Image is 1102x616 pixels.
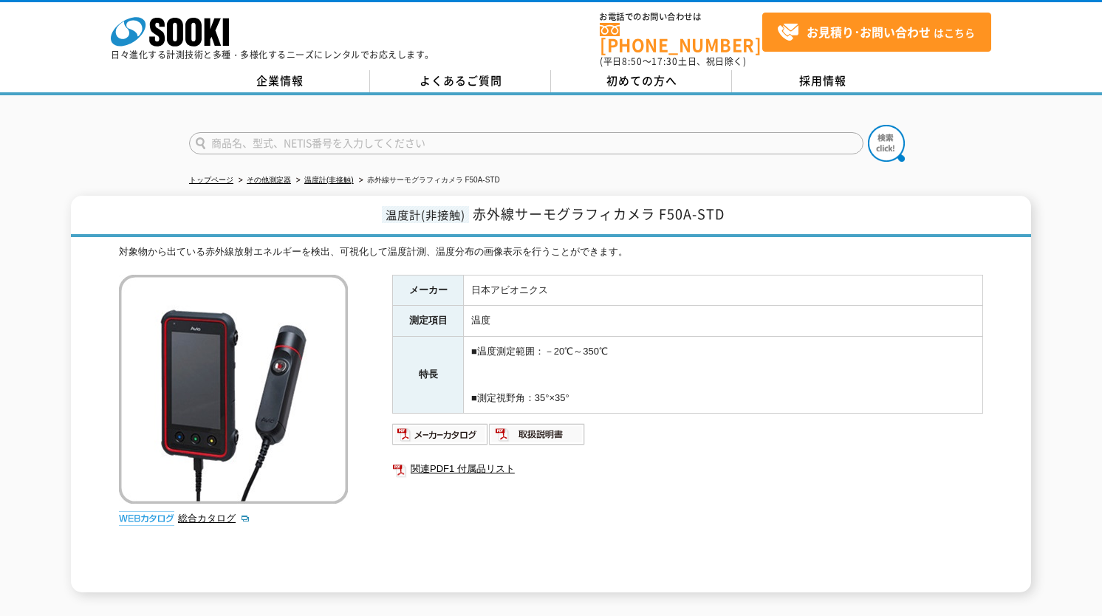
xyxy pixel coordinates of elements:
a: その他測定器 [247,176,291,184]
li: 赤外線サーモグラフィカメラ F50A-STD [356,173,500,188]
th: 測定項目 [393,306,464,337]
th: 特長 [393,337,464,414]
td: ■温度測定範囲：－20℃～350℃ ■測定視野角：35°×35° [464,337,983,414]
span: 17:30 [651,55,678,68]
span: 温度計(非接触) [382,206,469,223]
a: 関連PDF1 付属品リスト [392,459,983,479]
img: メーカーカタログ [392,422,489,446]
a: 採用情報 [732,70,913,92]
div: 対象物から出ている赤外線放射エネルギーを検出、可視化して温度計測、温度分布の画像表示を行うことができます。 [119,244,983,260]
span: お電話でのお問い合わせは [600,13,762,21]
td: 日本アビオニクス [464,275,983,306]
strong: お見積り･お問い合わせ [807,23,931,41]
a: [PHONE_NUMBER] [600,23,762,53]
a: 温度計(非接触) [304,176,354,184]
a: よくあるご質問 [370,70,551,92]
span: 8:50 [622,55,643,68]
a: お見積り･お問い合わせはこちら [762,13,991,52]
span: 赤外線サーモグラフィカメラ F50A-STD [473,204,725,224]
a: 企業情報 [189,70,370,92]
span: 初めての方へ [606,72,677,89]
a: メーカーカタログ [392,433,489,444]
img: 赤外線サーモグラフィカメラ F50A-STD [119,275,348,504]
span: (平日 ～ 土日、祝日除く) [600,55,746,68]
input: 商品名、型式、NETIS番号を入力してください [189,132,863,154]
img: webカタログ [119,511,174,526]
td: 温度 [464,306,983,337]
a: 取扱説明書 [489,433,586,444]
p: 日々進化する計測技術と多種・多様化するニーズにレンタルでお応えします。 [111,50,434,59]
th: メーカー [393,275,464,306]
a: 初めての方へ [551,70,732,92]
span: はこちら [777,21,975,44]
img: btn_search.png [868,125,905,162]
a: 総合カタログ [178,513,250,524]
img: 取扱説明書 [489,422,586,446]
a: トップページ [189,176,233,184]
